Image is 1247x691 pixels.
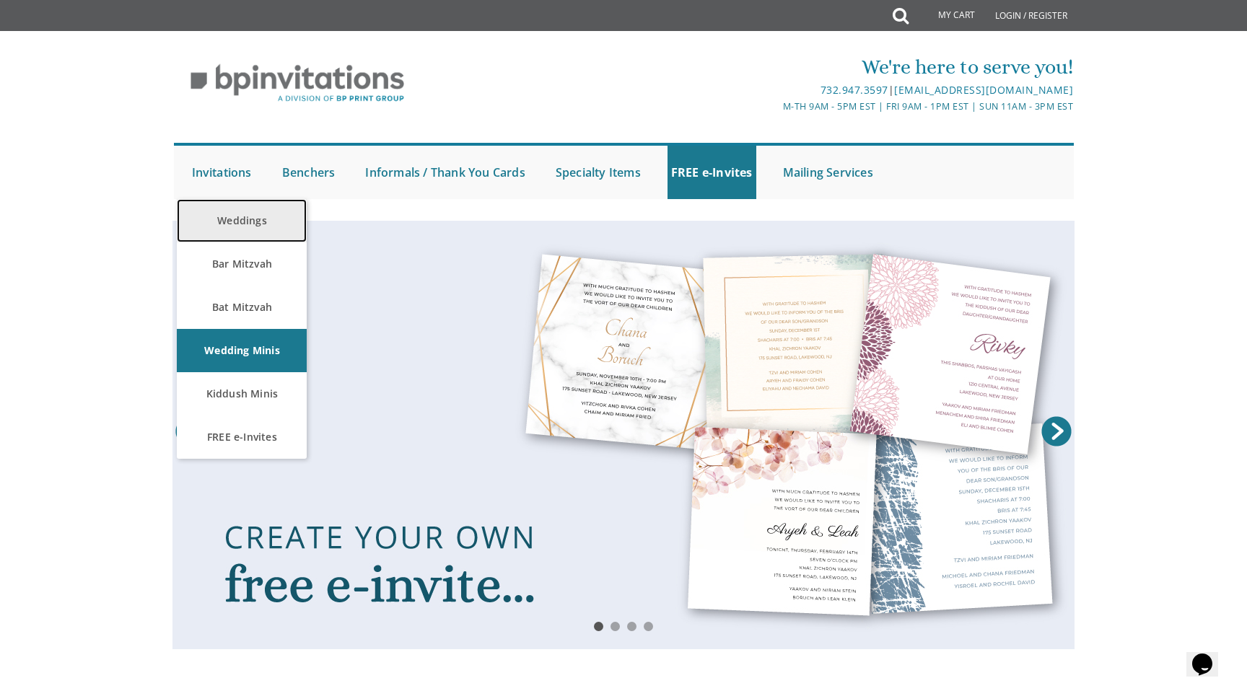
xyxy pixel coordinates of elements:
a: Weddings [177,199,307,242]
iframe: chat widget [1186,633,1233,677]
a: Specialty Items [552,146,644,199]
a: Informals / Thank You Cards [362,146,528,199]
a: Wedding Minis [177,329,307,372]
a: Invitations [188,146,255,199]
a: Mailing Services [779,146,877,199]
a: Bar Mitzvah [177,242,307,286]
div: M-Th 9am - 5pm EST | Fri 9am - 1pm EST | Sun 11am - 3pm EST [474,99,1073,114]
a: 732.947.3597 [821,83,888,97]
a: Prev [172,413,209,449]
a: [EMAIL_ADDRESS][DOMAIN_NAME] [894,83,1073,97]
div: | [474,82,1073,99]
img: BP Invitation Loft [174,53,421,113]
a: Benchers [279,146,339,199]
a: Kiddush Minis [177,372,307,415]
a: My Cart [907,1,985,30]
a: FREE e-Invites [668,146,756,199]
div: We're here to serve you! [474,53,1073,82]
a: Next [1038,413,1075,449]
a: FREE e-Invites [177,415,307,459]
a: Bat Mitzvah [177,286,307,329]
